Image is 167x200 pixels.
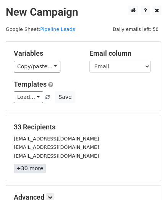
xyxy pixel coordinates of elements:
[14,164,46,173] a: +30 more
[40,26,75,32] a: Pipeline Leads
[110,25,161,34] span: Daily emails left: 50
[6,26,75,32] small: Google Sheet:
[14,123,153,131] h5: 33 Recipients
[14,136,99,142] small: [EMAIL_ADDRESS][DOMAIN_NAME]
[89,49,154,58] h5: Email column
[14,49,78,58] h5: Variables
[55,91,75,103] button: Save
[110,26,161,32] a: Daily emails left: 50
[14,80,47,88] a: Templates
[14,61,60,73] a: Copy/paste...
[14,144,99,150] small: [EMAIL_ADDRESS][DOMAIN_NAME]
[14,91,43,103] a: Load...
[6,6,161,19] h2: New Campaign
[14,153,99,159] small: [EMAIL_ADDRESS][DOMAIN_NAME]
[129,163,167,200] iframe: Chat Widget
